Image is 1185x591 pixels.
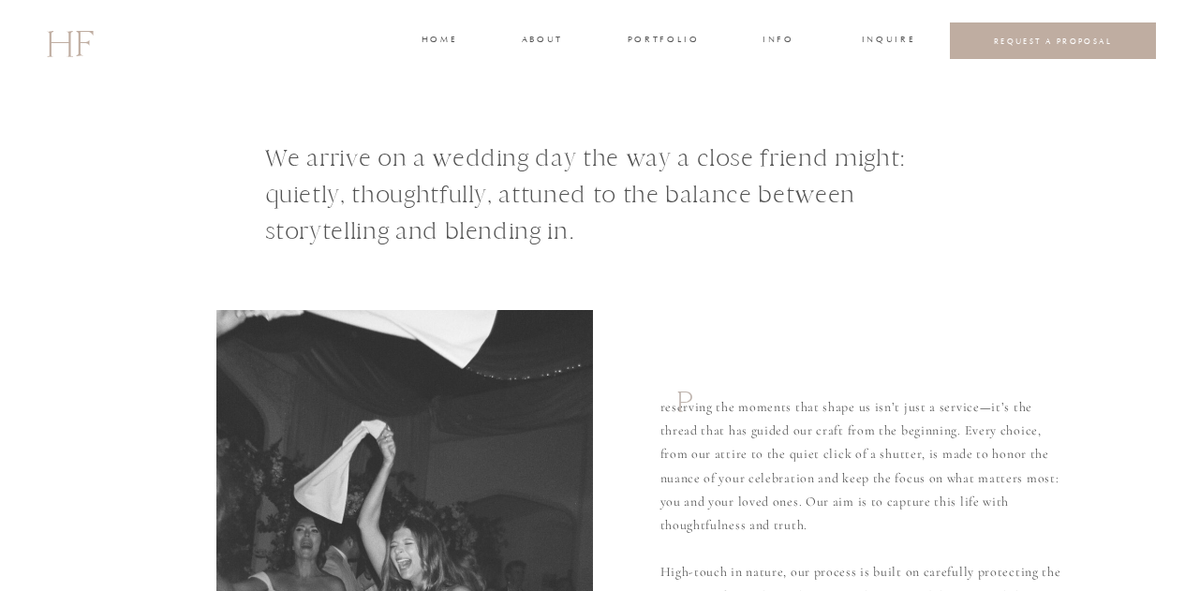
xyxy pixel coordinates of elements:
a: portfolio [628,33,698,50]
a: INQUIRE [862,33,912,50]
a: about [522,33,561,50]
a: HF [46,14,93,68]
a: REQUEST A PROPOSAL [965,36,1142,46]
a: home [422,33,456,50]
h1: P [676,383,704,434]
a: INFO [762,33,796,50]
h1: We arrive on a wedding day the way a close friend might: quietly, thoughtfully, attuned to the ba... [265,140,963,257]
